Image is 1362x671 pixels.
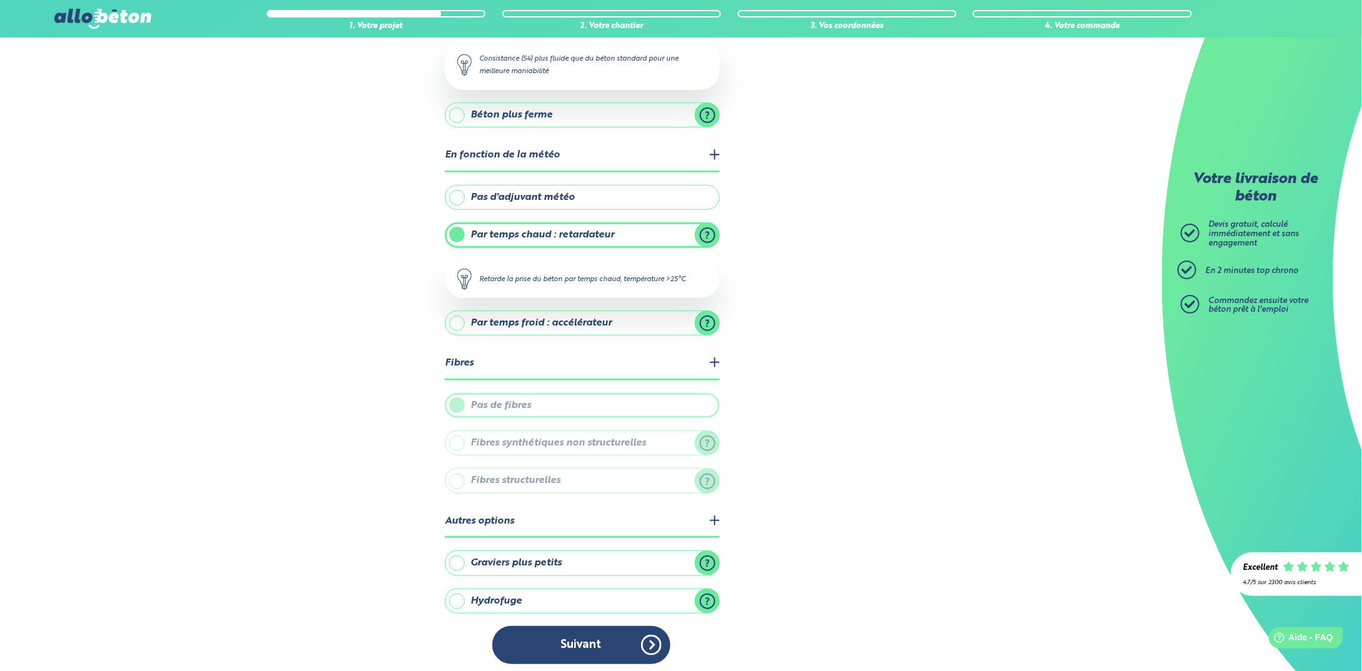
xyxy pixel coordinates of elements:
div: 4.7/5 sur 2300 avis clients [1243,579,1350,586]
img: allobéton [54,9,151,29]
legend: Fibres [445,348,720,380]
div: 3. Vos coordonnées [738,22,957,31]
div: 2. Votre chantier [502,22,721,31]
iframe: Help widget launcher [1251,622,1348,657]
label: Béton plus ferme [445,102,720,127]
legend: En fonction de la météo [445,140,720,172]
p: Votre livraison de béton [1184,171,1328,206]
label: Par temps froid : accélérateur [445,311,720,335]
div: Consistance (S4) plus fluide que du béton standard pour une meilleure maniabilité [445,40,720,90]
span: En 2 minutes top chrono [1206,267,1299,275]
div: 4. Votre commande [973,22,1191,31]
div: Excellent [1243,564,1278,573]
span: Devis gratuit, calculé immédiatement et sans engagement [1209,221,1300,247]
label: Par temps chaud : retardateur [445,222,720,247]
label: Fibres synthétiques non structurelles [445,430,720,455]
button: Suivant [492,626,670,664]
label: Pas d'adjuvant météo [445,185,720,210]
label: Fibres structurelles [445,468,720,493]
label: Pas de fibres [445,393,720,418]
div: Retarde la prise du béton par temps chaud, température >25°C [445,261,720,298]
legend: Autres options [445,506,720,538]
span: Commandez ensuite votre béton prêt à l'emploi [1209,297,1309,314]
label: Graviers plus petits [445,550,720,575]
div: 1. Votre projet [267,22,485,31]
label: Hydrofuge [445,589,720,614]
